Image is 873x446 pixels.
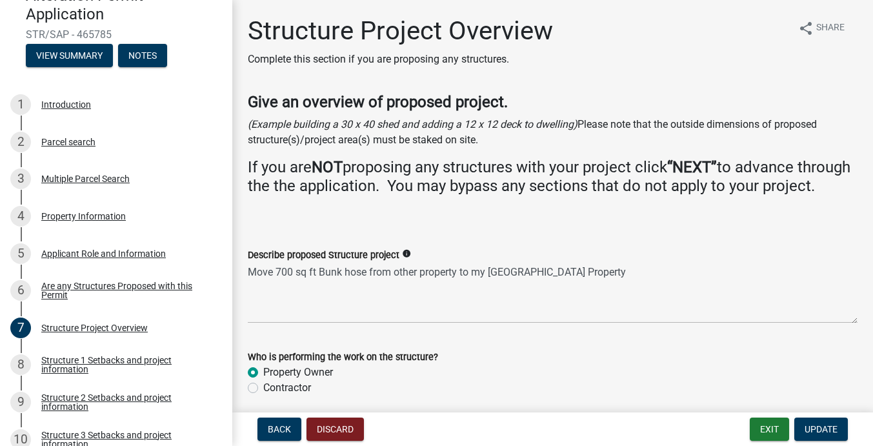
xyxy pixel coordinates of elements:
div: Parcel search [41,137,95,147]
label: Who is performing the work on the structure? [248,353,438,362]
span: Back [268,424,291,434]
i: (Example building a 30 x 40 shed and adding a 12 x 12 deck to dwelling) [248,118,577,130]
div: 5 [10,243,31,264]
div: 7 [10,318,31,338]
label: Property Owner [263,365,333,380]
div: Introduction [41,100,91,109]
button: View Summary [26,44,113,67]
strong: NOT [312,158,343,176]
div: Are any Structures Proposed with this Permit [41,281,212,299]
span: STR/SAP - 465785 [26,28,206,41]
p: Complete this section if you are proposing any structures. [248,52,553,67]
span: Share [816,21,845,36]
h1: Structure Project Overview [248,15,553,46]
wm-modal-confirm: Summary [26,52,113,62]
div: 9 [10,392,31,412]
div: Multiple Parcel Search [41,174,130,183]
strong: “NEXT” [667,158,717,176]
div: 8 [10,354,31,375]
button: Back [257,418,301,441]
div: Structure 1 Setbacks and project information [41,356,212,374]
i: info [402,249,411,258]
label: Contractor [263,380,311,396]
div: Structure Project Overview [41,323,148,332]
label: Describe proposed Structure project [248,251,399,260]
div: 6 [10,280,31,301]
div: Structure 2 Setbacks and project information [41,393,212,411]
div: 2 [10,132,31,152]
p: Please note that the outside dimensions of proposed structure(s)/project area(s) must be staked o... [248,117,858,148]
div: 4 [10,206,31,227]
span: Update [805,424,838,434]
div: 3 [10,168,31,189]
button: Exit [750,418,789,441]
div: 1 [10,94,31,115]
h4: If you are proposing any structures with your project click to advance through the the applicatio... [248,158,858,196]
div: Property Information [41,212,126,221]
strong: Give an overview of proposed project. [248,93,508,111]
button: Notes [118,44,167,67]
button: shareShare [788,15,855,41]
wm-modal-confirm: Notes [118,52,167,62]
i: share [798,21,814,36]
div: Applicant Role and Information [41,249,166,258]
button: Update [794,418,848,441]
button: Discard [306,418,364,441]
